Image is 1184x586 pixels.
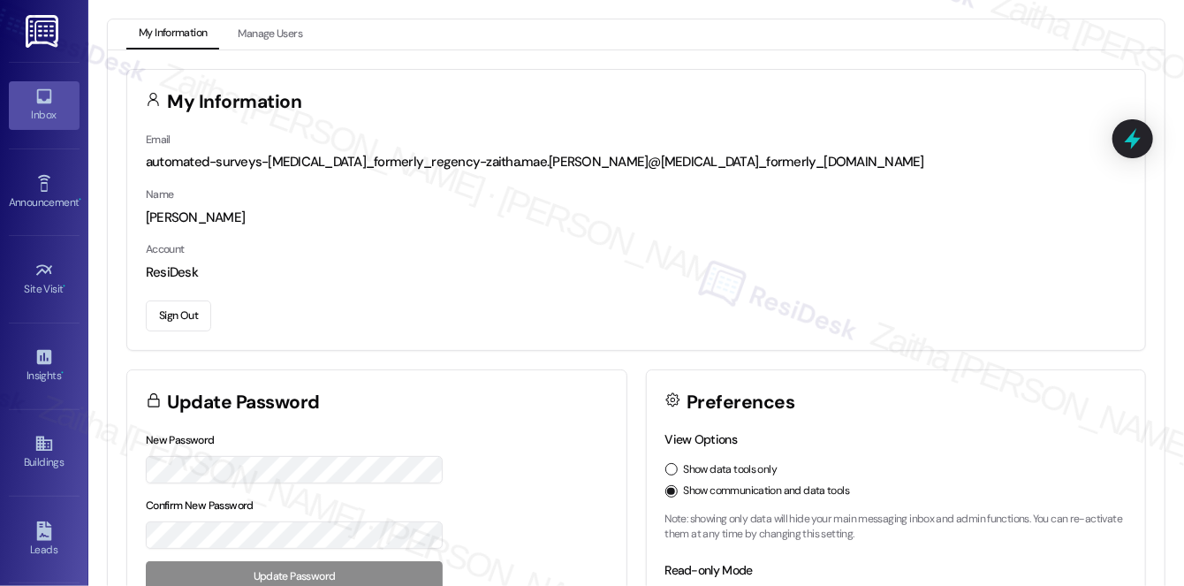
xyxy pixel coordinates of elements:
div: [PERSON_NAME] [146,209,1127,227]
p: Note: showing only data will hide your main messaging inbox and admin functions. You can re-activ... [665,512,1127,543]
a: Inbox [9,81,80,129]
label: Confirm New Password [146,498,254,513]
label: Email [146,133,171,147]
label: New Password [146,433,215,447]
label: Name [146,187,174,202]
a: Buildings [9,429,80,476]
div: automated-surveys-[MEDICAL_DATA]_formerly_regency-zaitha.mae.[PERSON_NAME]@[MEDICAL_DATA]_formerl... [146,153,1127,171]
label: View Options [665,431,738,447]
span: • [79,194,81,206]
label: Account [146,242,185,256]
label: Show communication and data tools [684,483,850,499]
h3: Update Password [168,393,320,412]
img: ResiDesk Logo [26,15,62,48]
a: Insights • [9,342,80,390]
button: Manage Users [225,19,315,49]
a: Site Visit • [9,255,80,303]
button: My Information [126,19,219,49]
label: Show data tools only [684,462,778,478]
h3: My Information [168,93,302,111]
button: Sign Out [146,301,211,331]
h3: Preferences [687,393,794,412]
span: • [61,367,64,379]
div: ResiDesk [146,263,1127,282]
span: • [64,280,66,293]
a: Leads [9,516,80,564]
label: Read-only Mode [665,562,753,578]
